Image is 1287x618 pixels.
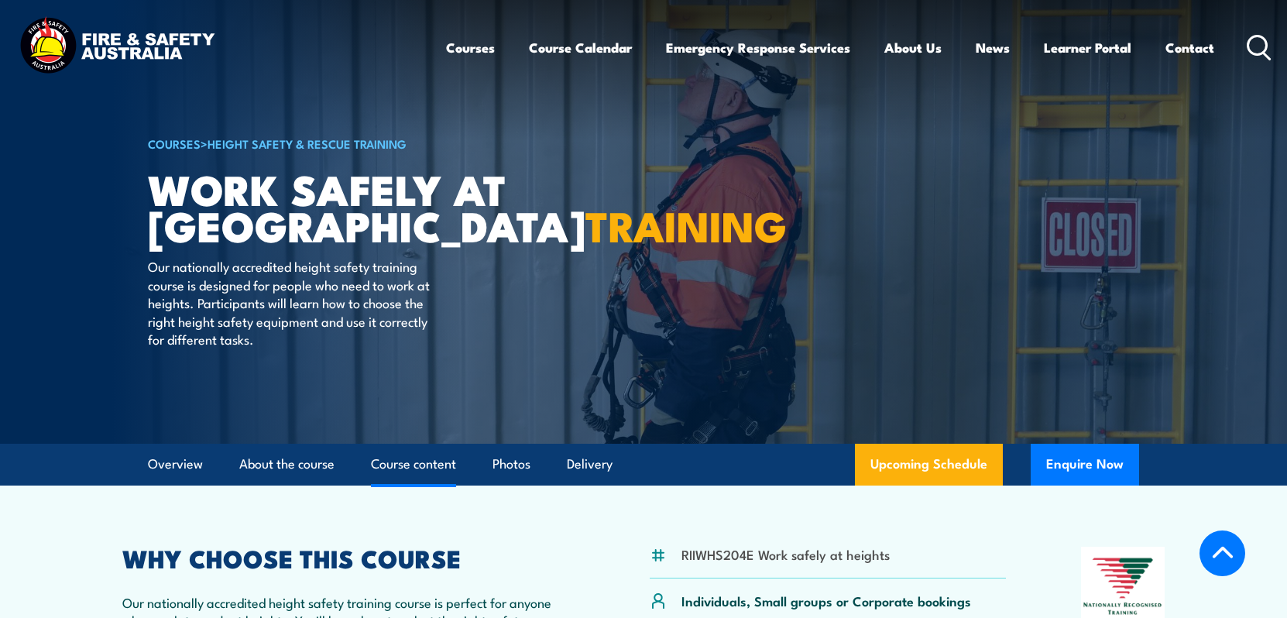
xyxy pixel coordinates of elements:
p: Our nationally accredited height safety training course is designed for people who need to work a... [148,257,431,348]
a: About the course [239,444,335,485]
a: Learner Portal [1044,27,1131,68]
a: About Us [884,27,942,68]
a: Contact [1165,27,1214,68]
a: Emergency Response Services [666,27,850,68]
button: Enquire Now [1031,444,1139,486]
strong: TRAINING [585,192,787,256]
a: Delivery [567,444,613,485]
h2: WHY CHOOSE THIS COURSE [122,547,575,568]
a: Upcoming Schedule [855,444,1003,486]
p: Individuals, Small groups or Corporate bookings [681,592,971,609]
h6: > [148,134,530,153]
a: News [976,27,1010,68]
a: Course Calendar [529,27,632,68]
a: Height Safety & Rescue Training [208,135,407,152]
a: COURSES [148,135,201,152]
h1: Work Safely at [GEOGRAPHIC_DATA] [148,170,530,242]
a: Overview [148,444,203,485]
a: Courses [446,27,495,68]
a: Photos [492,444,530,485]
li: RIIWHS204E Work safely at heights [681,545,890,563]
a: Course content [371,444,456,485]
